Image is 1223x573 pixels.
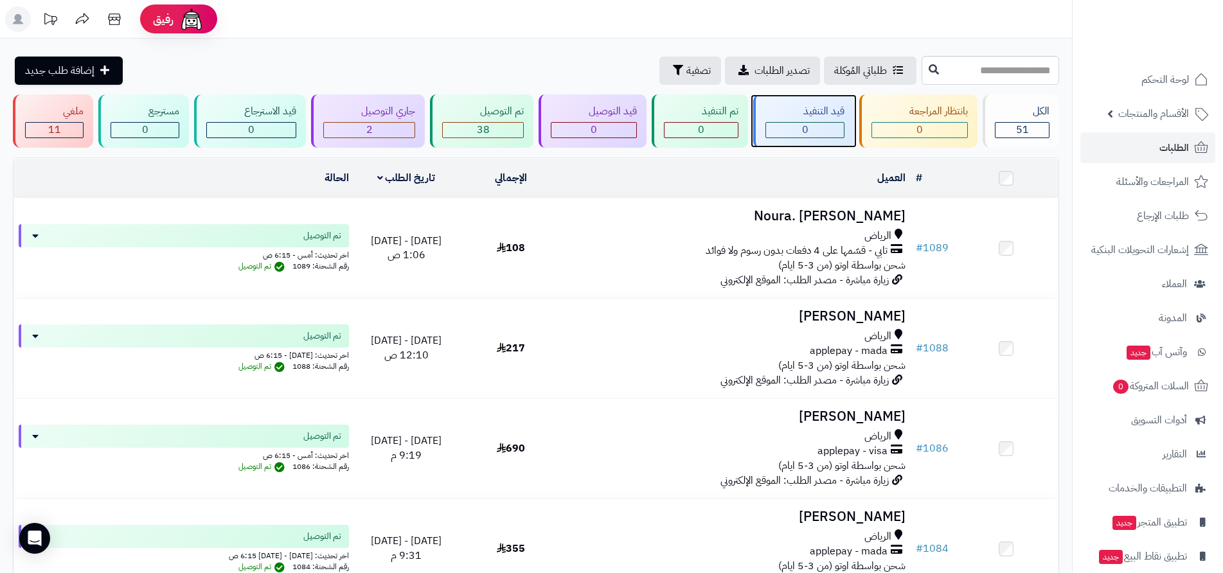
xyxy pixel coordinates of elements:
a: التطبيقات والخدمات [1080,473,1215,504]
span: # [916,541,923,556]
span: applepay - mada [810,344,888,358]
span: التقارير [1163,445,1187,463]
a: لوحة التحكم [1080,64,1215,95]
span: جديد [1099,550,1123,564]
span: 0 [1113,380,1129,394]
span: الرياض [864,429,891,444]
span: طلباتي المُوكلة [834,63,887,78]
a: وآتس آبجديد [1080,337,1215,367]
span: طلبات الإرجاع [1137,207,1189,225]
div: 2 [324,123,415,137]
span: 51 [1016,122,1029,137]
a: الحالة [325,170,349,186]
h3: [PERSON_NAME] [568,409,906,424]
span: 690 [497,441,525,456]
div: 38 [443,123,523,137]
a: تطبيق نقاط البيعجديد [1080,541,1215,572]
a: تطبيق المتجرجديد [1080,507,1215,538]
span: 0 [802,122,808,137]
span: رقم الشحنة: 1089 [292,260,349,272]
span: العملاء [1162,275,1187,293]
span: المراجعات والأسئلة [1116,173,1189,191]
span: 355 [497,541,525,556]
span: تم التوصيل [238,360,288,372]
span: تصفية [686,63,711,78]
h3: [PERSON_NAME] [568,509,906,524]
span: 0 [916,122,923,137]
span: إشعارات التحويلات البنكية [1091,241,1189,259]
span: رقم الشحنة: 1086 [292,461,349,472]
span: 0 [248,122,254,137]
span: الأقسام والمنتجات [1118,105,1189,123]
div: ملغي [25,104,84,119]
a: جاري التوصيل 2 [308,94,427,148]
a: السلات المتروكة0 [1080,371,1215,401]
span: تم التوصيل [238,461,288,472]
h3: [PERSON_NAME] [568,309,906,324]
span: لوحة التحكم [1141,71,1189,89]
span: تصدير الطلبات [754,63,810,78]
span: تم التوصيل [303,330,341,342]
span: وآتس آب [1125,343,1187,361]
div: قيد التوصيل [551,104,637,119]
a: بانتظار المراجعة 0 [857,94,980,148]
a: # [916,170,922,186]
a: الإجمالي [495,170,527,186]
span: رفيق [153,12,174,27]
span: [DATE] - [DATE] 9:19 م [371,433,442,463]
div: 0 [766,123,844,137]
button: تصفية [659,57,721,85]
span: شحن بواسطة اوتو (من 3-5 ايام) [778,458,906,473]
div: بانتظار المراجعة [871,104,968,119]
a: تم التنفيذ 0 [649,94,751,148]
span: رقم الشحنة: 1088 [292,360,349,372]
span: تطبيق المتجر [1111,513,1187,531]
span: تابي - قسّمها على 4 دفعات بدون رسوم ولا فوائد [706,243,888,258]
span: شحن بواسطة اوتو (من 3-5 ايام) [778,258,906,273]
span: applepay - mada [810,544,888,559]
div: 0 [665,123,738,137]
span: # [916,441,923,456]
span: # [916,240,923,256]
div: 11 [26,123,83,137]
span: التطبيقات والخدمات [1109,479,1187,497]
a: تاريخ الطلب [377,170,436,186]
a: أدوات التسويق [1080,405,1215,436]
div: تم التوصيل [442,104,524,119]
span: زيارة مباشرة - مصدر الطلب: الموقع الإلكتروني [720,373,889,388]
span: تم التوصيل [303,229,341,242]
span: 0 [698,122,704,137]
span: 217 [497,340,525,356]
span: تم التوصيل [303,530,341,543]
div: قيد الاسترجاع [206,104,296,119]
span: 108 [497,240,525,256]
span: 0 [142,122,148,137]
div: 0 [207,123,296,137]
a: قيد الاسترجاع 0 [192,94,308,148]
span: [DATE] - [DATE] 12:10 ص [371,333,442,363]
span: رقم الشحنة: 1084 [292,561,349,572]
a: #1084 [916,541,949,556]
div: مسترجع [111,104,179,119]
div: اخر تحديث: [DATE] - 6:15 ص [19,348,349,361]
div: قيد التنفيذ [765,104,844,119]
span: 38 [477,122,490,137]
span: جديد [1127,346,1150,360]
span: إضافة طلب جديد [25,63,94,78]
a: الكل51 [980,94,1062,148]
span: تم التوصيل [238,260,288,272]
a: الطلبات [1080,132,1215,163]
span: تطبيق نقاط البيع [1098,547,1187,565]
h3: Noura. [PERSON_NAME] [568,209,906,224]
div: تم التنفيذ [664,104,738,119]
a: تم التوصيل 38 [427,94,536,148]
div: Open Intercom Messenger [19,523,50,554]
img: ai-face.png [179,6,204,32]
a: قيد التوصيل 0 [536,94,649,148]
a: العملاء [1080,269,1215,299]
a: مسترجع 0 [96,94,192,148]
div: 0 [551,123,636,137]
a: ملغي 11 [10,94,96,148]
span: 11 [48,122,61,137]
span: 2 [366,122,373,137]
